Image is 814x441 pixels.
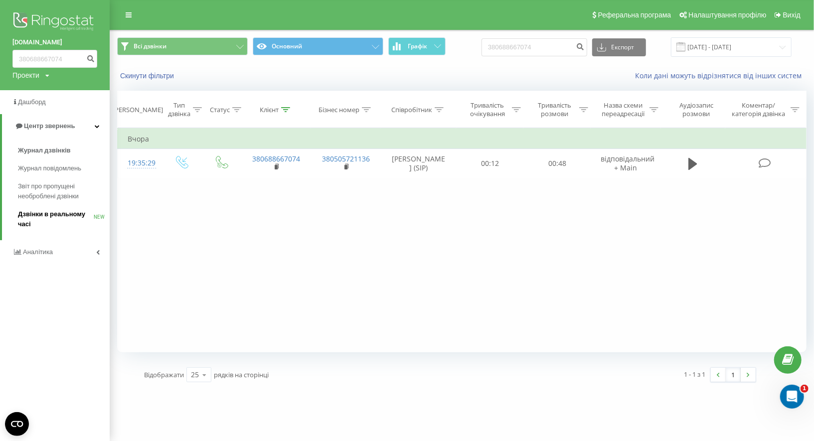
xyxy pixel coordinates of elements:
[783,11,801,19] span: Вихід
[482,38,587,56] input: Пошук за номером
[598,11,671,19] span: Реферальна програма
[388,37,446,55] button: Графік
[532,101,577,118] div: Тривалість розмови
[456,149,523,178] td: 00:12
[684,369,706,379] div: 1 - 1 з 1
[18,205,110,233] a: Дзвінки в реальному часіNEW
[670,101,723,118] div: Аудіозапис розмови
[391,106,432,114] div: Співробітник
[801,385,809,393] span: 1
[18,163,81,173] span: Журнал повідомлень
[18,181,105,201] span: Звіт про пропущені необроблені дзвінки
[252,154,300,163] a: 380688667074
[2,114,110,138] a: Центр звернень
[117,37,248,55] button: Всі дзвінки
[128,153,151,173] div: 19:35:29
[322,154,370,163] a: 380505721136
[408,43,427,50] span: Графік
[5,412,29,436] button: Open CMP widget
[319,106,359,114] div: Бізнес номер
[12,70,39,80] div: Проекти
[591,149,660,178] td: відповідальний + Main
[381,149,456,178] td: [PERSON_NAME] (SIP)
[18,146,71,155] span: Журнал дзвінків
[118,129,807,149] td: Вчора
[260,106,279,114] div: Клієнт
[168,101,190,118] div: Тип дзвінка
[600,101,647,118] div: Назва схеми переадресації
[466,101,510,118] div: Тривалість очікування
[23,248,53,256] span: Аналiтика
[18,98,46,106] span: Дашборд
[12,10,97,35] img: Ringostat logo
[253,37,383,55] button: Основний
[214,370,269,379] span: рядків на сторінці
[210,106,230,114] div: Статус
[117,71,179,80] button: Скинути фільтри
[730,101,788,118] div: Коментар/категорія дзвінка
[18,159,110,177] a: Журнал повідомлень
[144,370,184,379] span: Відображати
[134,42,166,50] span: Всі дзвінки
[592,38,646,56] button: Експорт
[780,385,804,409] iframe: Intercom live chat
[113,106,163,114] div: [PERSON_NAME]
[12,37,97,47] a: [DOMAIN_NAME]
[191,370,199,380] div: 25
[18,177,110,205] a: Звіт про пропущені необроблені дзвінки
[18,209,94,229] span: Дзвінки в реальному часі
[24,122,75,130] span: Центр звернень
[12,50,97,68] input: Пошук за номером
[635,71,807,80] a: Коли дані можуть відрізнятися вiд інших систем
[523,149,591,178] td: 00:48
[726,368,741,382] a: 1
[18,142,110,159] a: Журнал дзвінків
[688,11,766,19] span: Налаштування профілю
